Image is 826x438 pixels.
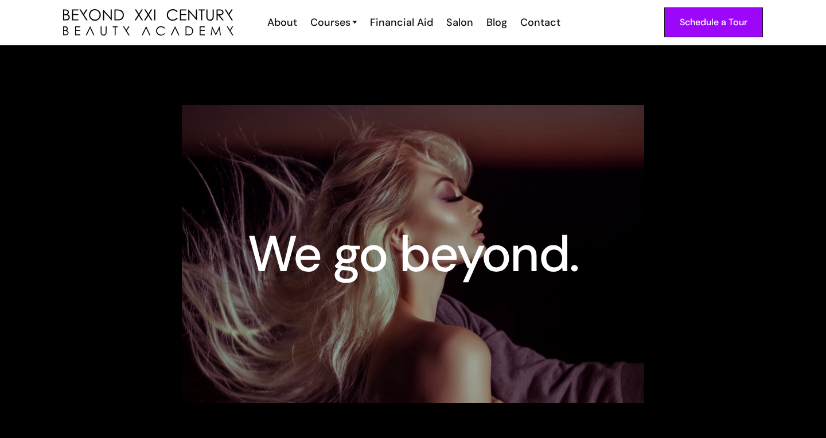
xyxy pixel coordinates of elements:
div: Financial Aid [370,15,433,30]
a: Courses [310,15,357,30]
a: Financial Aid [363,15,439,30]
a: home [63,9,233,36]
a: About [260,15,303,30]
img: purple beauty school student [182,105,644,403]
a: Blog [479,15,513,30]
h1: We go beyond. [248,233,579,275]
a: Salon [439,15,479,30]
a: Schedule a Tour [664,7,763,37]
div: About [267,15,297,30]
div: Blog [486,15,507,30]
div: Courses [310,15,350,30]
div: Salon [446,15,473,30]
div: Contact [520,15,560,30]
a: Contact [513,15,566,30]
div: Schedule a Tour [680,15,747,30]
img: beyond 21st century beauty academy logo [63,9,233,36]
